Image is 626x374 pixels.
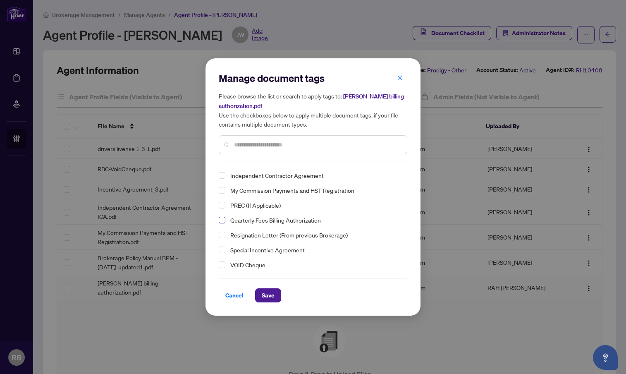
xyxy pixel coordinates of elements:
span: close [397,75,403,81]
span: VOID Cheque [227,260,402,270]
span: Special Incentive Agreement [230,245,305,255]
span: My Commission Payments and HST Registration [227,185,402,195]
span: PREC (If Applicable) [230,200,281,210]
h5: Please browse the list or search to apply tags to: Use the checkboxes below to apply multiple doc... [219,91,407,129]
span: Resignation Letter (From previous Brokerage) [230,230,348,240]
button: Cancel [219,288,250,302]
span: PREC (If Applicable) [227,200,402,210]
span: Independent Contractor Agreement [230,170,324,180]
span: Select VOID Cheque [219,261,225,268]
button: Save [255,288,281,302]
span: My Commission Payments and HST Registration [230,185,354,195]
button: Open asap [593,345,618,370]
span: Quarterly Fees Billing Authorization [227,215,402,225]
span: VOID Cheque [230,260,265,270]
span: Special Incentive Agreement [227,245,402,255]
span: Select My Commission Payments and HST Registration [219,187,225,194]
span: Quarterly Fees Billing Authorization [230,215,321,225]
span: Select PREC (If Applicable) [219,202,225,209]
span: Select Quarterly Fees Billing Authorization [219,217,225,223]
span: Save [262,289,275,302]
span: Select Special Incentive Agreement [219,247,225,253]
span: Independent Contractor Agreement [227,170,402,180]
span: Select Resignation Letter (From previous Brokerage) [219,232,225,238]
h2: Manage document tags [219,72,407,85]
span: Cancel [225,289,244,302]
span: Resignation Letter (From previous Brokerage) [227,230,402,240]
span: Select Independent Contractor Agreement [219,172,225,179]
